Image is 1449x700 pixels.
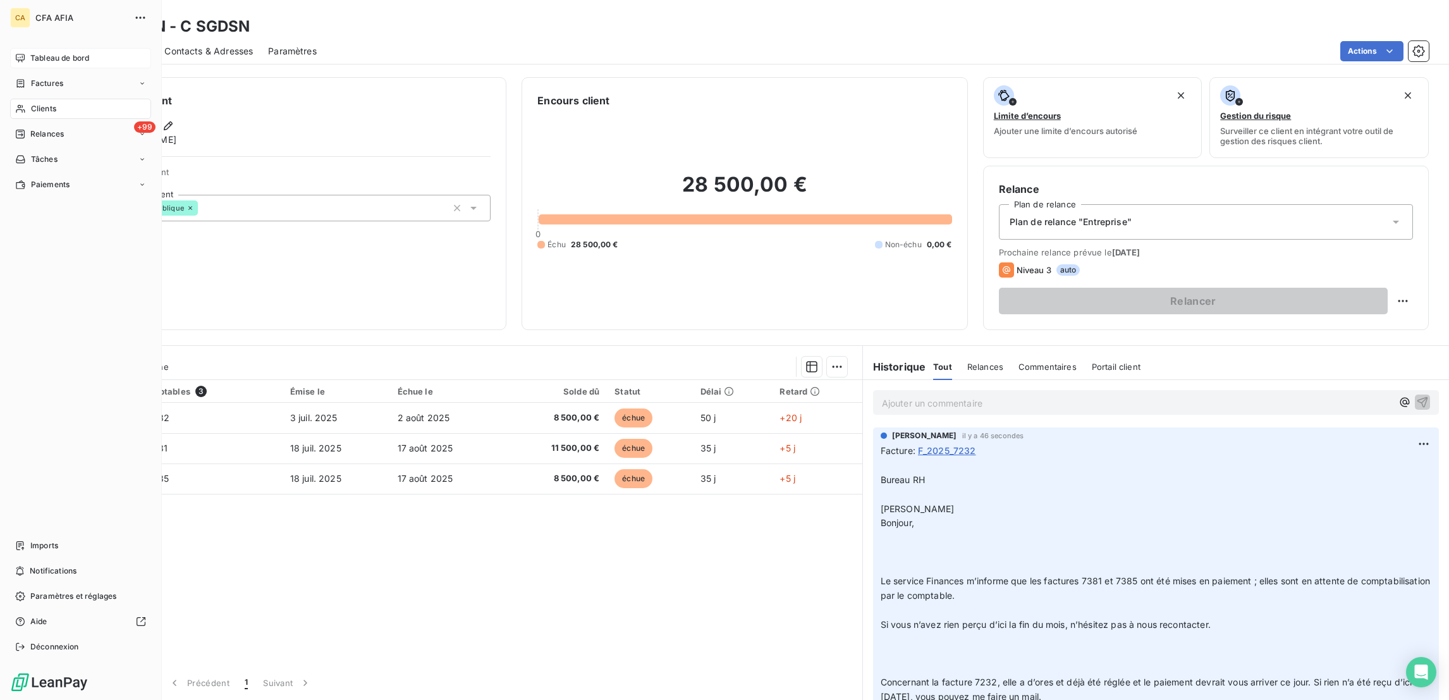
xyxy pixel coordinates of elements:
h6: Historique [863,359,926,374]
h6: Relance [999,181,1413,197]
span: Paramètres et réglages [30,591,116,602]
span: Aide [30,616,47,627]
a: Aide [10,611,151,632]
a: Factures [10,73,151,94]
span: 1 [245,677,248,689]
span: Prochaine relance prévue le [999,247,1413,257]
a: Imports [10,536,151,556]
span: Niveau 3 [1017,265,1051,275]
input: Ajouter une valeur [198,202,208,214]
div: Statut [614,386,685,396]
span: Bonjour, [881,517,914,528]
div: Solde dû [511,386,599,396]
span: Le service Finances m’informe que les factures 7381 et 7385 ont été mises en paiement ; elles son... [881,575,1433,601]
button: Relancer [999,288,1388,314]
span: 11 500,00 € [511,442,599,455]
span: 2 août 2025 [398,412,450,423]
span: [PERSON_NAME]​ [881,503,955,514]
span: 35 j [700,473,716,484]
a: Clients [10,99,151,119]
span: CFA AFIA [35,13,126,23]
span: Factures [31,78,63,89]
div: Émise le [290,386,382,396]
button: Gestion du risqueSurveiller ce client en intégrant votre outil de gestion des risques client. [1209,77,1429,158]
span: Imports [30,540,58,551]
span: +5 j [780,443,795,453]
div: Retard [780,386,854,396]
a: Paramètres et réglages [10,586,151,606]
span: Propriétés Client [102,167,491,185]
span: Non-échu [885,239,922,250]
a: Tableau de bord [10,48,151,68]
span: Paramètres [268,45,317,58]
span: 28 500,00 € [571,239,618,250]
span: Tableau de bord [30,52,89,64]
span: Portail client [1092,362,1140,372]
span: Tâches [31,154,58,165]
span: Si vous n’avez rien perçu d’ici la fin du mois, n’hésitez pas à nous recontacter. [881,619,1211,630]
span: Plan de relance "Entreprise" [1010,216,1132,228]
span: 50 j [700,412,716,423]
span: Surveiller ce client en intégrant votre outil de gestion des risques client. [1220,126,1418,146]
button: 1 [237,670,255,696]
span: 3 [195,386,207,397]
span: auto [1056,264,1080,276]
span: Contacts & Adresses [164,45,253,58]
span: Clients [31,103,56,114]
span: Commentaires [1018,362,1077,372]
span: Facture : [881,444,915,457]
button: Suivant [255,670,319,696]
span: 18 juil. 2025 [290,443,341,453]
span: Tout [933,362,952,372]
span: 0,00 € [927,239,952,250]
button: Limite d’encoursAjouter une limite d’encours autorisé [983,77,1202,158]
span: +20 j [780,412,802,423]
span: +99 [134,121,156,133]
span: [DATE] [1112,247,1140,257]
span: 8 500,00 € [511,472,599,485]
span: +5 j [780,473,795,484]
div: Open Intercom Messenger [1406,657,1436,687]
span: Paiements [31,179,70,190]
span: 0 [535,229,541,239]
span: échue [614,408,652,427]
span: Notifications [30,565,76,577]
span: F_2025_7232 [918,444,976,457]
h6: Encours client [537,93,609,108]
span: Limite d’encours [994,111,1061,121]
button: Actions [1340,41,1403,61]
span: [PERSON_NAME] [892,430,957,441]
span: 17 août 2025 [398,443,453,453]
span: Relances [30,128,64,140]
span: Gestion du risque [1220,111,1291,121]
img: Logo LeanPay [10,672,89,692]
span: échue [614,469,652,488]
div: Pièces comptables [111,386,275,397]
a: +99Relances [10,124,151,144]
a: Paiements [10,175,151,195]
h6: Informations client [76,93,491,108]
span: 35 j [700,443,716,453]
span: échue [614,439,652,458]
span: Bureau RH [881,474,925,485]
button: Précédent [161,670,237,696]
h2: 28 500,00 € [537,172,951,210]
span: 3 juil. 2025 [290,412,338,423]
span: Échu [547,239,566,250]
span: 17 août 2025 [398,473,453,484]
span: Déconnexion [30,641,79,653]
span: 8 500,00 € [511,412,599,424]
a: Tâches [10,149,151,169]
span: il y a 46 secondes [962,432,1024,439]
span: Ajouter une limite d’encours autorisé [994,126,1137,136]
div: Échue le [398,386,497,396]
div: CA [10,8,30,28]
span: Relances [967,362,1003,372]
span: 18 juil. 2025 [290,473,341,484]
div: Délai [700,386,765,396]
h3: SGDSN - C SGDSN [111,15,250,38]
